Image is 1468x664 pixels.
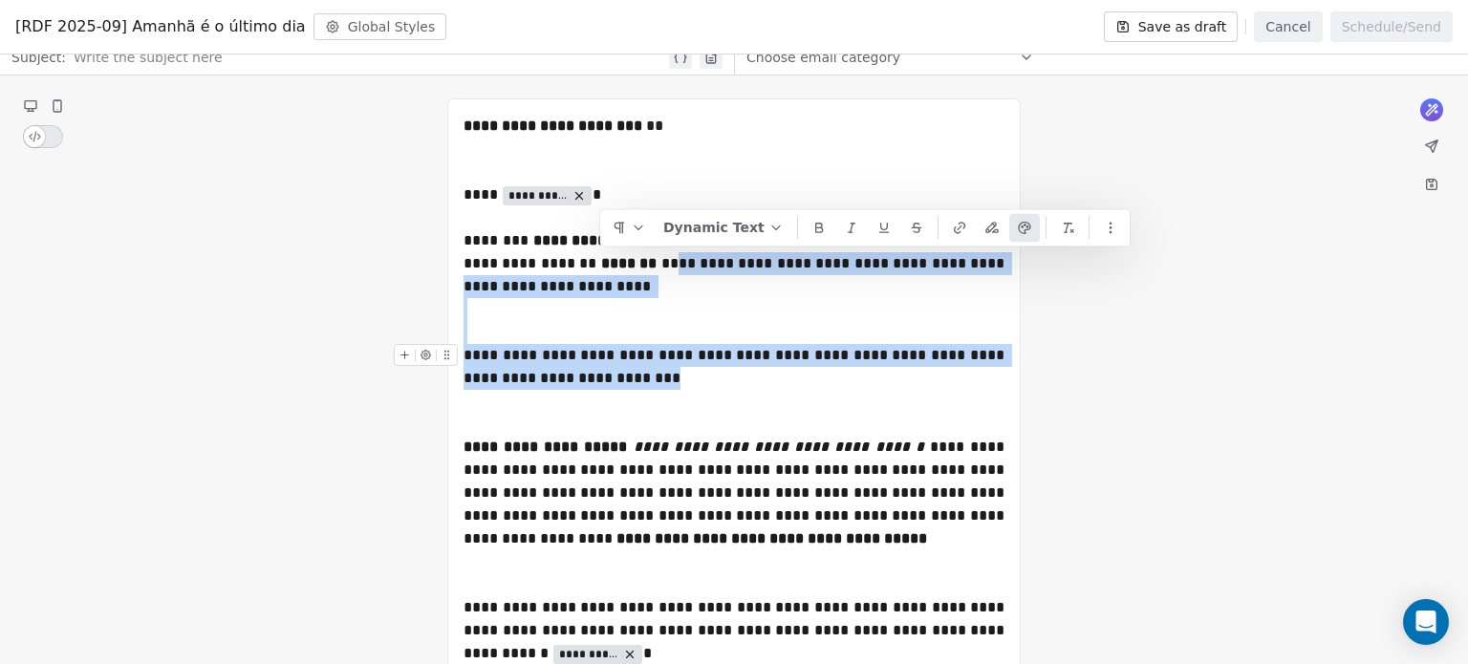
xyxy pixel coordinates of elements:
[1330,11,1453,42] button: Schedule/Send
[746,48,900,67] span: Choose email category
[11,48,66,73] span: Subject:
[313,13,447,40] button: Global Styles
[1104,11,1239,42] button: Save as draft
[15,15,306,38] span: [RDF 2025-09] Amanhã é o último dia
[656,213,791,242] button: Dynamic Text
[1403,599,1449,645] div: Open Intercom Messenger
[1254,11,1322,42] button: Cancel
